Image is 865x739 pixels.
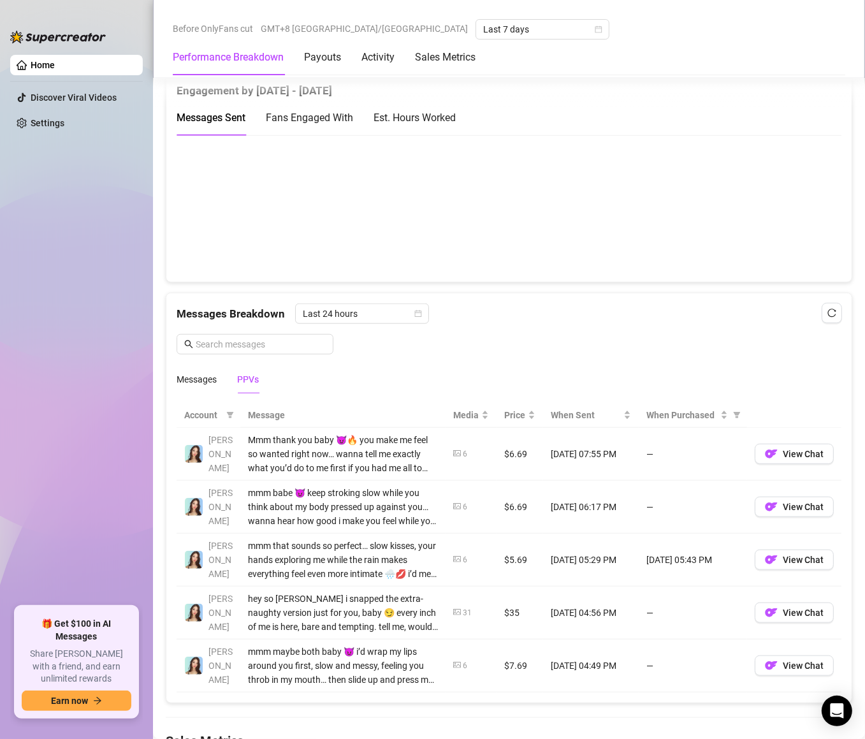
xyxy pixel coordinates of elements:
div: Sales Metrics [415,50,476,65]
button: OFView Chat [755,603,834,623]
div: mmm that sounds so perfect… slow kisses, your hands exploring me while the rain makes everything ... [248,539,438,581]
div: Performance Breakdown [173,50,284,65]
img: Amelia [185,498,203,516]
th: Price [497,403,543,428]
td: [DATE] 04:49 PM [543,640,639,692]
button: OFView Chat [755,550,834,570]
span: filter [733,411,741,419]
span: [PERSON_NAME] [208,541,233,579]
td: [DATE] 05:43 PM [639,534,747,587]
span: Before OnlyFans cut [173,19,253,38]
span: picture [453,608,461,616]
img: Amelia [185,445,203,463]
div: 6 [463,660,467,672]
div: hey so [PERSON_NAME] i snapped the extra-naughty version just for you, baby 😏 every inch of me is... [248,592,438,634]
span: picture [453,450,461,457]
span: View Chat [783,555,824,565]
td: [DATE] 06:17 PM [543,481,639,534]
span: Fans Engaged With [266,112,353,124]
th: Media [446,403,497,428]
div: 6 [463,448,467,460]
div: 31 [463,607,472,619]
span: filter [731,406,743,425]
span: [PERSON_NAME] [208,435,233,473]
div: mmm maybe both baby 😈 i’d wrap my lips around you first, slow and messy, feeling you throb in my ... [248,645,438,687]
a: Home [31,60,55,70]
button: OFView Chat [755,655,834,676]
span: calendar [414,310,422,318]
span: arrow-right [93,696,102,705]
th: Message [240,403,446,428]
a: OFView Chat [755,558,834,568]
a: OFView Chat [755,505,834,515]
img: OF [765,659,778,672]
a: Discover Viral Videos [31,92,117,103]
div: Est. Hours Worked [374,110,456,126]
td: $6.69 [497,428,543,481]
img: OF [765,501,778,513]
input: Search messages [196,337,326,351]
td: $6.69 [497,481,543,534]
div: 6 [463,501,467,513]
span: When Sent [551,408,621,422]
a: OFView Chat [755,664,834,674]
img: logo-BBDzfeDw.svg [10,31,106,43]
span: search [184,340,193,349]
div: 6 [463,554,467,566]
td: [DATE] 07:55 PM [543,428,639,481]
td: $5.69 [497,534,543,587]
span: View Chat [783,449,824,459]
span: calendar [595,26,602,33]
th: When Sent [543,403,639,428]
span: filter [224,406,236,425]
a: OFView Chat [755,452,834,462]
div: Engagement by [DATE] - [DATE] [177,72,841,99]
div: Open Intercom Messenger [822,696,852,726]
span: Media [453,408,479,422]
span: Messages Sent [177,112,245,124]
span: View Chat [783,608,824,618]
div: Messages Breakdown [177,304,841,324]
td: — [639,640,747,692]
span: Last 24 hours [303,304,421,323]
td: — [639,428,747,481]
img: OF [765,606,778,619]
td: — [639,481,747,534]
span: [PERSON_NAME] [208,594,233,632]
div: Mmm thank you baby 😈🔥 you make me feel so wanted right now… wanna tell me exactly what you’d do t... [248,433,438,475]
span: View Chat [783,502,824,512]
div: Activity [361,50,395,65]
span: filter [226,411,234,419]
img: Amelia [185,604,203,622]
th: When Purchased [639,403,747,428]
td: — [639,587,747,640]
span: GMT+8 [GEOGRAPHIC_DATA]/[GEOGRAPHIC_DATA] [261,19,468,38]
span: picture [453,502,461,510]
img: Amelia [185,551,203,569]
span: [PERSON_NAME] [208,647,233,685]
button: OFView Chat [755,497,834,517]
td: [DATE] 05:29 PM [543,534,639,587]
span: picture [453,661,461,669]
span: Price [504,408,525,422]
span: When Purchased [646,408,718,422]
span: Earn now [51,696,88,706]
button: OFView Chat [755,444,834,464]
span: [PERSON_NAME] [208,488,233,526]
span: picture [453,555,461,563]
span: Share [PERSON_NAME] with a friend, and earn unlimited rewards [22,648,131,685]
div: Messages [177,372,217,386]
div: mmm babe 😈 keep stroking slow while you think about my body pressed up against you… wanna hear ho... [248,486,438,528]
span: reload [827,309,836,318]
td: $35 [497,587,543,640]
img: OF [765,553,778,566]
button: Earn nowarrow-right [22,691,131,711]
div: PPVs [237,372,259,386]
td: [DATE] 04:56 PM [543,587,639,640]
div: Payouts [304,50,341,65]
img: Amelia [185,657,203,675]
img: OF [765,448,778,460]
span: 🎁 Get $100 in AI Messages [22,618,131,643]
span: Account [184,408,221,422]
td: $7.69 [497,640,543,692]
